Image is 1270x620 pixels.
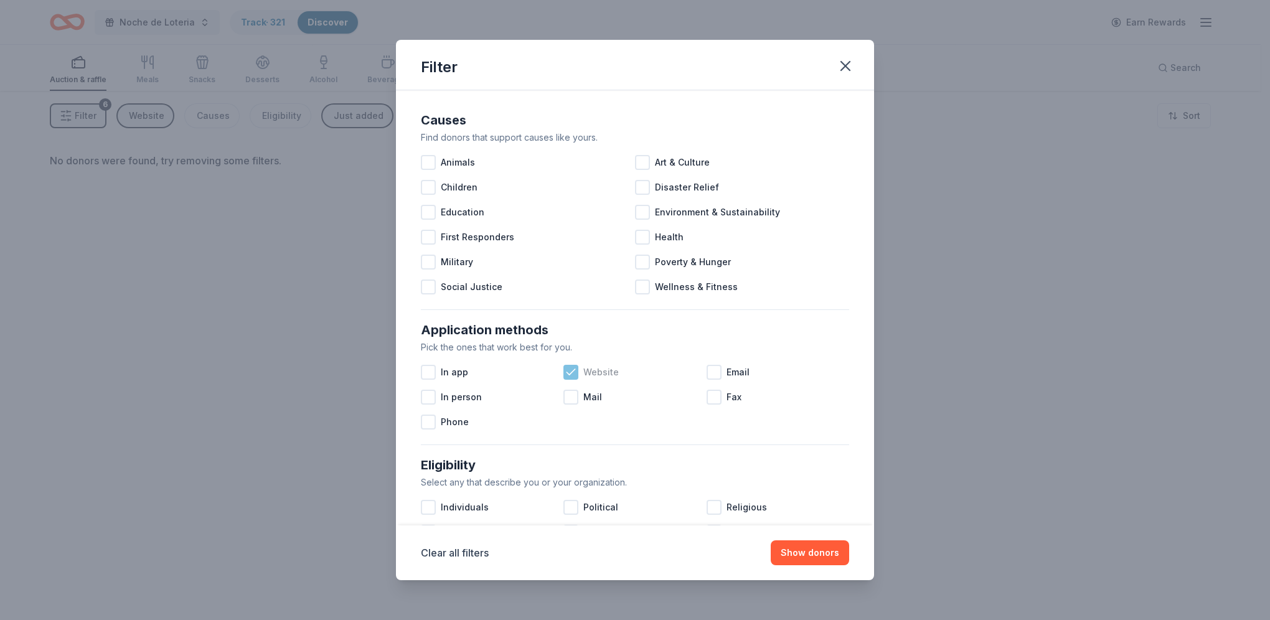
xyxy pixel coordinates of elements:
span: Mail [583,390,602,405]
span: Social Justice [441,279,502,294]
div: Eligibility [421,455,849,475]
button: Show donors [771,540,849,565]
span: Email [727,365,750,380]
span: Wellness & Fitness [655,279,738,294]
span: First Responders [441,230,514,245]
span: Children [441,180,477,195]
span: Environment & Sustainability [655,205,780,220]
span: Education [441,205,484,220]
span: Art & Culture [655,155,710,170]
div: Causes [421,110,849,130]
span: Political [583,500,618,515]
div: Filter [421,57,458,77]
span: Phone [441,415,469,430]
span: Individuals [441,500,489,515]
span: Health [655,230,684,245]
div: Find donors that support causes like yours. [421,130,849,145]
span: Fax [727,390,741,405]
div: Pick the ones that work best for you. [421,340,849,355]
span: Disaster Relief [655,180,719,195]
div: Select any that describe you or your organization. [421,475,849,490]
span: In app [441,365,468,380]
span: Website [583,365,619,380]
button: Clear all filters [421,545,489,560]
span: Animals [441,155,475,170]
span: In person [441,390,482,405]
span: Poverty & Hunger [655,255,731,270]
span: Religious [727,500,767,515]
span: Military [441,255,473,270]
div: Application methods [421,320,849,340]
